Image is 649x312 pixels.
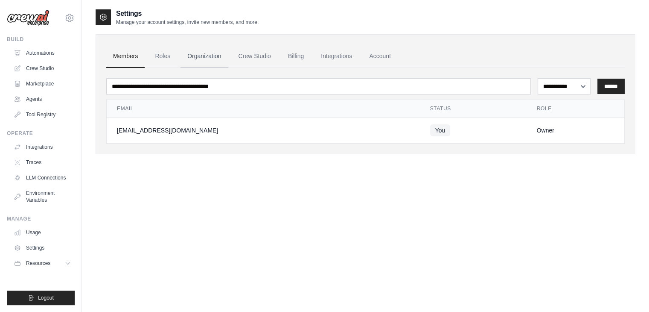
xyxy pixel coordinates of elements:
[362,45,398,68] a: Account
[7,10,49,26] img: Logo
[527,100,625,118] th: Role
[26,260,50,267] span: Resources
[106,45,145,68] a: Members
[10,62,75,75] a: Crew Studio
[232,45,278,68] a: Crew Studio
[116,9,259,19] h2: Settings
[537,126,614,135] div: Owner
[107,100,420,118] th: Email
[180,45,228,68] a: Organization
[281,45,311,68] a: Billing
[314,45,359,68] a: Integrations
[38,294,54,301] span: Logout
[10,77,75,91] a: Marketplace
[7,36,75,43] div: Build
[7,215,75,222] div: Manage
[420,100,527,118] th: Status
[10,108,75,121] a: Tool Registry
[148,45,177,68] a: Roles
[10,226,75,239] a: Usage
[10,186,75,207] a: Environment Variables
[7,291,75,305] button: Logout
[10,140,75,154] a: Integrations
[116,19,259,26] p: Manage your account settings, invite new members, and more.
[117,126,410,135] div: [EMAIL_ADDRESS][DOMAIN_NAME]
[430,124,451,136] span: You
[10,92,75,106] a: Agents
[10,46,75,60] a: Automations
[10,241,75,255] a: Settings
[7,130,75,137] div: Operate
[10,256,75,270] button: Resources
[10,156,75,169] a: Traces
[10,171,75,185] a: LLM Connections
